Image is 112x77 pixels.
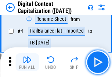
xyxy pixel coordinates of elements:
img: Support [88,4,94,10]
img: Undo [46,55,55,64]
div: Skip [70,65,79,70]
span: # 4 [18,28,23,34]
button: Run All [15,53,39,71]
div: Run All [19,65,36,70]
div: Digital Content Capitalization ([DATE]) [18,0,85,14]
img: Back [6,3,15,12]
div: Undo [45,65,56,70]
div: from [71,17,80,22]
div: TB [DATE] [28,38,51,47]
div: to [88,29,92,34]
button: Skip [62,53,86,71]
div: TrailBalanceFlat - imported [28,27,85,36]
img: Run All [23,55,32,64]
button: Undo [39,53,62,71]
img: Settings menu [97,3,106,12]
img: Skip [70,55,79,64]
div: Rename Sheet [35,15,68,24]
img: Main button [92,56,104,68]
